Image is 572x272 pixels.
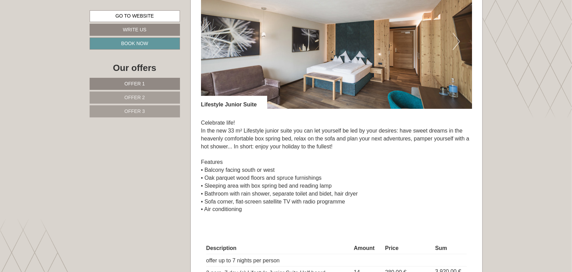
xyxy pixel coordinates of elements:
[206,243,351,254] th: Description
[124,81,145,86] span: Offer 1
[351,243,382,254] th: Amount
[201,119,472,213] p: Celebrate life! In the new 33 m² Lifestyle junior suite you can let yourself be led by your desir...
[90,62,180,74] div: Our offers
[90,24,180,36] a: Write us
[124,95,145,100] span: Offer 2
[453,33,460,50] button: Next
[213,33,220,50] button: Previous
[432,243,466,254] th: Sum
[90,10,180,22] a: Go to website
[206,254,351,266] td: offer up to 7 nights per person
[382,243,432,254] th: Price
[90,38,180,50] a: Book now
[124,108,145,114] span: Offer 3
[201,96,267,109] div: Lifestyle Junior Suite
